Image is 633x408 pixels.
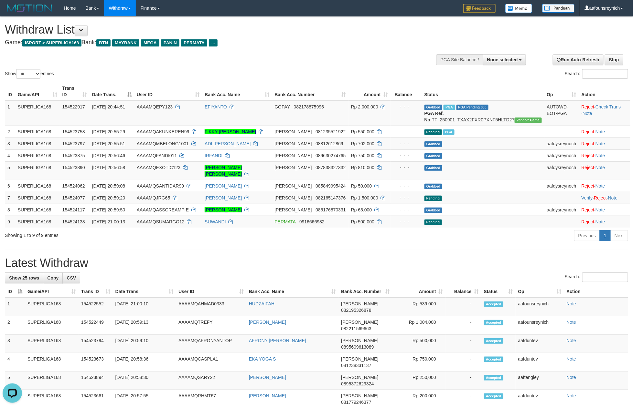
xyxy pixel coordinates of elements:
[579,149,630,161] td: ·
[62,141,85,146] span: 154523797
[579,216,630,228] td: ·
[246,286,338,298] th: Bank Acc. Name: activate to sort column ascending
[176,316,246,335] td: AAAAMQTREFY
[92,104,125,109] span: [DATE] 20:44:51
[341,338,378,343] span: [PERSON_NAME]
[205,207,242,212] a: [PERSON_NAME]
[275,165,312,170] span: [PERSON_NAME]
[553,54,604,65] a: Run Auto-Refresh
[544,180,579,192] td: aafdysreynoch
[62,219,85,224] span: 154524138
[299,219,325,224] span: Copy 9916666982 to clipboard
[393,104,419,110] div: - - -
[582,165,595,170] a: Reject
[544,101,579,126] td: AUTOWD-BOT-PGA
[341,308,371,313] span: Copy 082195326878 to clipboard
[341,381,374,386] span: Copy 0895372629324 to clipboard
[610,230,628,241] a: Next
[582,141,595,146] a: Reject
[341,326,371,331] span: Copy 082211569663 to clipboard
[505,4,532,13] img: Button%20Memo.svg
[5,23,415,36] h1: Withdraw List
[205,153,222,158] a: IRFANDI
[249,338,306,343] a: AFRONY [PERSON_NAME]
[272,82,349,101] th: Bank Acc. Number: activate to sort column ascending
[62,129,85,134] span: 154523758
[393,152,419,159] div: - - -
[351,104,378,109] span: Rp 2.000.000
[351,129,374,134] span: Rp 550.000
[5,372,25,390] td: 5
[249,375,286,380] a: [PERSON_NAME]
[595,141,605,146] a: Note
[316,153,346,158] span: Copy 089630274765 to clipboard
[79,286,113,298] th: Trans ID: activate to sort column ascending
[595,207,605,212] a: Note
[275,141,312,146] span: [PERSON_NAME]
[15,161,60,180] td: SUPERLIGA168
[15,101,60,126] td: SUPERLIGA168
[579,204,630,216] td: ·
[25,353,79,372] td: SUPERLIGA168
[582,183,595,189] a: Reject
[595,104,621,109] a: Check Trans
[582,195,593,200] a: Verify
[392,372,446,390] td: Rp 250,000
[141,39,159,46] span: MEGA
[484,357,503,362] span: Accepted
[205,165,242,177] a: [PERSON_NAME] [PERSON_NAME]
[113,353,176,372] td: [DATE] 20:58:36
[565,69,628,79] label: Search:
[79,353,113,372] td: 154523673
[5,101,15,126] td: 1
[341,320,378,325] span: [PERSON_NAME]
[205,183,242,189] a: [PERSON_NAME]
[137,183,184,189] span: AAAAMQSANTIDAR99
[5,204,15,216] td: 8
[338,286,392,298] th: Bank Acc. Number: activate to sort column ascending
[351,195,378,200] span: Rp 1.500.000
[5,216,15,228] td: 9
[137,141,189,146] span: AAAAMQMBELONG1001
[392,286,446,298] th: Amount: activate to sort column ascending
[393,195,419,201] div: - - -
[436,54,483,65] div: PGA Site Balance /
[5,298,25,316] td: 1
[62,272,80,283] a: CSV
[15,192,60,204] td: SUPERLIGA168
[444,105,455,110] span: Marked by aafounsreynich
[424,111,444,122] b: PGA Ref. No:
[341,363,371,368] span: Copy 081238331137 to clipboard
[5,272,43,283] a: Show 25 rows
[316,207,346,212] span: Copy 085176870331 to clipboard
[79,316,113,335] td: 154522449
[5,180,15,192] td: 6
[249,301,274,306] a: HUDZAIFAH
[341,400,371,405] span: Copy 081779246377 to clipboard
[5,257,628,270] h1: Latest Withdraw
[205,219,226,224] a: SUWANDI
[316,195,346,200] span: Copy 082165147376 to clipboard
[92,165,125,170] span: [DATE] 20:56:58
[92,219,125,224] span: [DATE] 21:00:13
[5,149,15,161] td: 4
[316,183,346,189] span: Copy 085849995424 to clipboard
[341,301,378,306] span: [PERSON_NAME]
[137,219,185,224] span: AAAAMQSUMARGO12
[60,82,90,101] th: Trans ID: activate to sort column ascending
[25,335,79,353] td: SUPERLIGA168
[15,149,60,161] td: SUPERLIGA168
[579,126,630,138] td: ·
[542,4,574,13] img: panduan.png
[249,320,286,325] a: [PERSON_NAME]
[484,320,503,325] span: Accepted
[582,69,628,79] input: Search:
[5,353,25,372] td: 4
[582,104,595,109] a: Reject
[544,149,579,161] td: aafdysreynoch
[595,153,605,158] a: Note
[605,54,623,65] a: Stop
[424,153,443,159] span: Grabbed
[544,138,579,149] td: aafdysreynoch
[92,195,125,200] span: [DATE] 20:59:20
